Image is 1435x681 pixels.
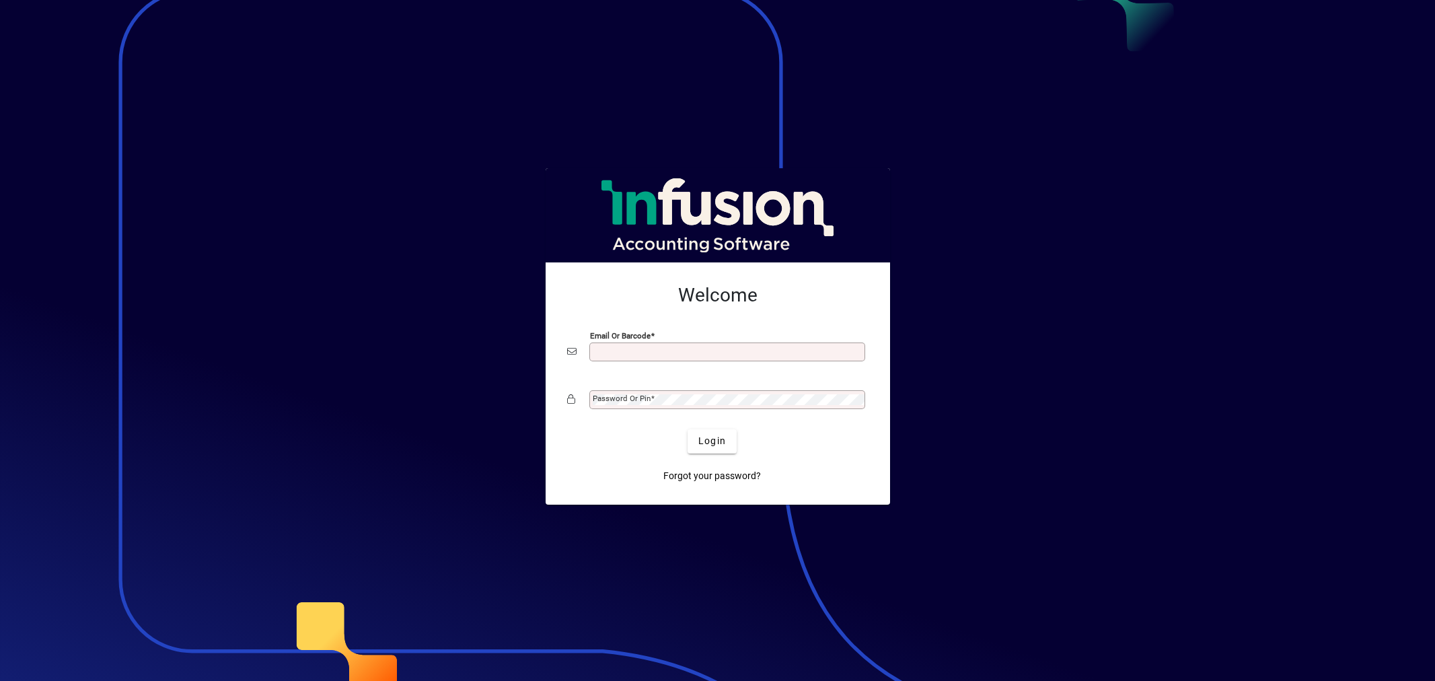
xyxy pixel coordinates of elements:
[698,434,726,448] span: Login
[688,429,737,454] button: Login
[593,394,651,403] mat-label: Password or Pin
[658,464,766,489] a: Forgot your password?
[567,284,869,307] h2: Welcome
[590,330,651,340] mat-label: Email or Barcode
[663,469,761,483] span: Forgot your password?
